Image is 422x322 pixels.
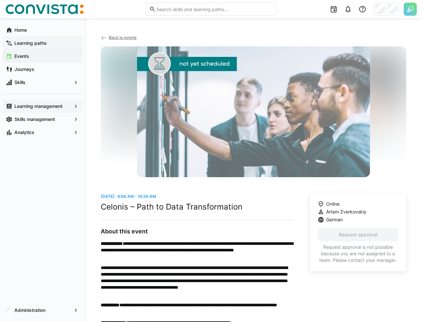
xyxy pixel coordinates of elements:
[101,202,294,212] h2: Celonis – Path to Data Transformation
[101,194,156,199] span: [DATE] · 9:00 AM - 10:30 AM
[101,35,136,40] a: Back to events
[318,244,398,263] p: Request approval is not possible because you are not assigned to a team. Please contact your mana...
[101,228,294,235] h3: About this event
[326,216,343,223] span: German
[326,209,366,215] span: Artem Zverkovskiy
[318,228,398,241] button: Request approval
[326,201,340,207] span: Online
[156,6,273,12] input: Search skills and learning paths…
[338,231,378,238] span: Request approval
[109,35,136,40] span: Back to events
